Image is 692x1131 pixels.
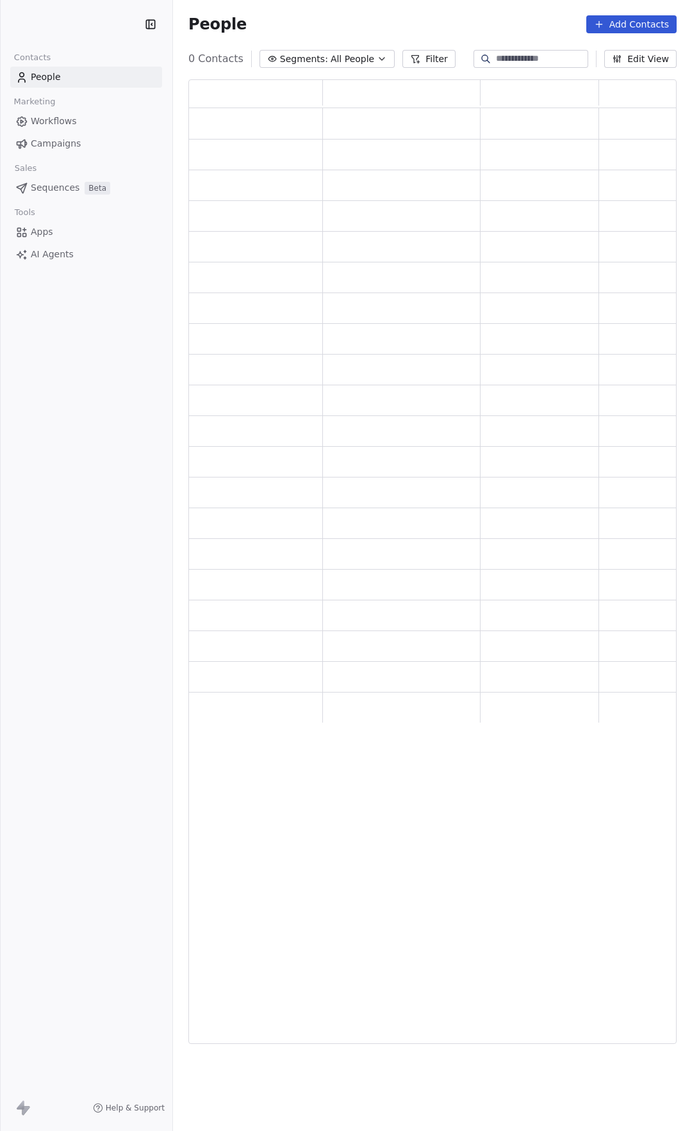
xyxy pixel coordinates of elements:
span: People [188,15,247,34]
span: 0 Contacts [188,51,243,67]
span: Beta [85,182,110,195]
span: Sequences [31,181,79,195]
span: Workflows [31,115,77,128]
span: All People [331,52,374,66]
button: Add Contacts [586,15,677,33]
button: Filter [402,50,456,68]
a: AI Agents [10,244,162,265]
span: Marketing [8,92,61,111]
a: SequencesBeta [10,177,162,198]
button: Edit View [604,50,677,68]
a: Campaigns [10,133,162,154]
span: Sales [9,159,42,178]
span: Tools [9,203,40,222]
span: Campaigns [31,137,81,150]
span: AI Agents [31,248,74,261]
span: Contacts [8,48,56,67]
span: People [31,70,61,84]
span: Help & Support [106,1103,165,1113]
span: Apps [31,225,53,239]
a: People [10,67,162,88]
a: Workflows [10,111,162,132]
span: Segments: [280,52,328,66]
a: Apps [10,221,162,243]
a: Help & Support [93,1103,165,1113]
